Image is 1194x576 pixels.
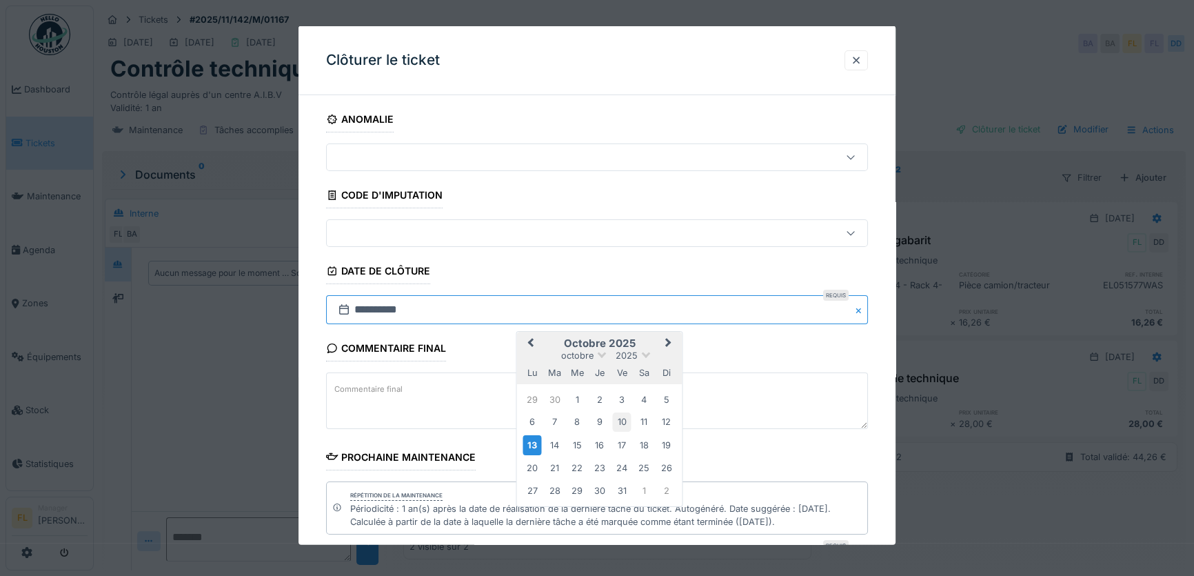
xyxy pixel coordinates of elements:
[612,459,631,477] div: Choose vendredi 24 octobre 2025
[350,501,862,528] div: Périodicité : 1 an(s) après la date de réalisation de la dernière tâche du ticket. Autogénéré. Da...
[326,109,394,132] div: Anomalie
[567,481,586,499] div: Choose mercredi 29 octobre 2025
[657,459,676,477] div: Choose dimanche 26 octobre 2025
[523,459,541,477] div: Choose lundi 20 octobre 2025
[567,459,586,477] div: Choose mercredi 22 octobre 2025
[326,185,443,208] div: Code d'imputation
[518,333,540,355] button: Previous Month
[590,413,609,431] div: Choose jeudi 9 octobre 2025
[853,295,868,324] button: Close
[616,350,638,361] span: 2025
[590,459,609,477] div: Choose jeudi 23 octobre 2025
[326,261,430,284] div: Date de clôture
[635,459,654,477] div: Choose samedi 25 octobre 2025
[326,52,440,69] h3: Clôturer le ticket
[523,364,541,382] div: lundi
[590,390,609,409] div: Choose jeudi 2 octobre 2025
[657,436,676,455] div: Choose dimanche 19 octobre 2025
[350,490,443,500] div: Répétition de la maintenance
[657,364,676,382] div: dimanche
[521,388,678,501] div: Month octobre, 2025
[612,481,631,499] div: Choose vendredi 31 octobre 2025
[523,435,541,455] div: Choose lundi 13 octobre 2025
[545,459,564,477] div: Choose mardi 21 octobre 2025
[545,390,564,409] div: Choose mardi 30 septembre 2025
[567,364,586,382] div: mercredi
[657,390,676,409] div: Choose dimanche 5 octobre 2025
[545,481,564,499] div: Choose mardi 28 octobre 2025
[635,413,654,431] div: Choose samedi 11 octobre 2025
[545,364,564,382] div: mardi
[523,413,541,431] div: Choose lundi 6 octobre 2025
[326,338,446,361] div: Commentaire final
[590,436,609,455] div: Choose jeudi 16 octobre 2025
[590,481,609,499] div: Choose jeudi 30 octobre 2025
[516,337,682,350] h2: octobre 2025
[659,333,681,355] button: Next Month
[545,436,564,455] div: Choose mardi 14 octobre 2025
[567,436,586,455] div: Choose mercredi 15 octobre 2025
[326,446,476,470] div: Prochaine maintenance
[567,413,586,431] div: Choose mercredi 8 octobre 2025
[332,380,405,397] label: Commentaire final
[612,436,631,455] div: Choose vendredi 17 octobre 2025
[612,413,631,431] div: Choose vendredi 10 octobre 2025
[612,390,631,409] div: Choose vendredi 3 octobre 2025
[523,390,541,409] div: Choose lundi 29 septembre 2025
[561,350,594,361] span: octobre
[612,364,631,382] div: vendredi
[545,413,564,431] div: Choose mardi 7 octobre 2025
[657,413,676,431] div: Choose dimanche 12 octobre 2025
[823,290,849,301] div: Requis
[635,436,654,455] div: Choose samedi 18 octobre 2025
[635,481,654,499] div: Choose samedi 1 novembre 2025
[657,481,676,499] div: Choose dimanche 2 novembre 2025
[523,481,541,499] div: Choose lundi 27 octobre 2025
[823,540,849,551] div: Requis
[635,364,654,382] div: samedi
[590,364,609,382] div: jeudi
[567,390,586,409] div: Choose mercredi 1 octobre 2025
[635,390,654,409] div: Choose samedi 4 octobre 2025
